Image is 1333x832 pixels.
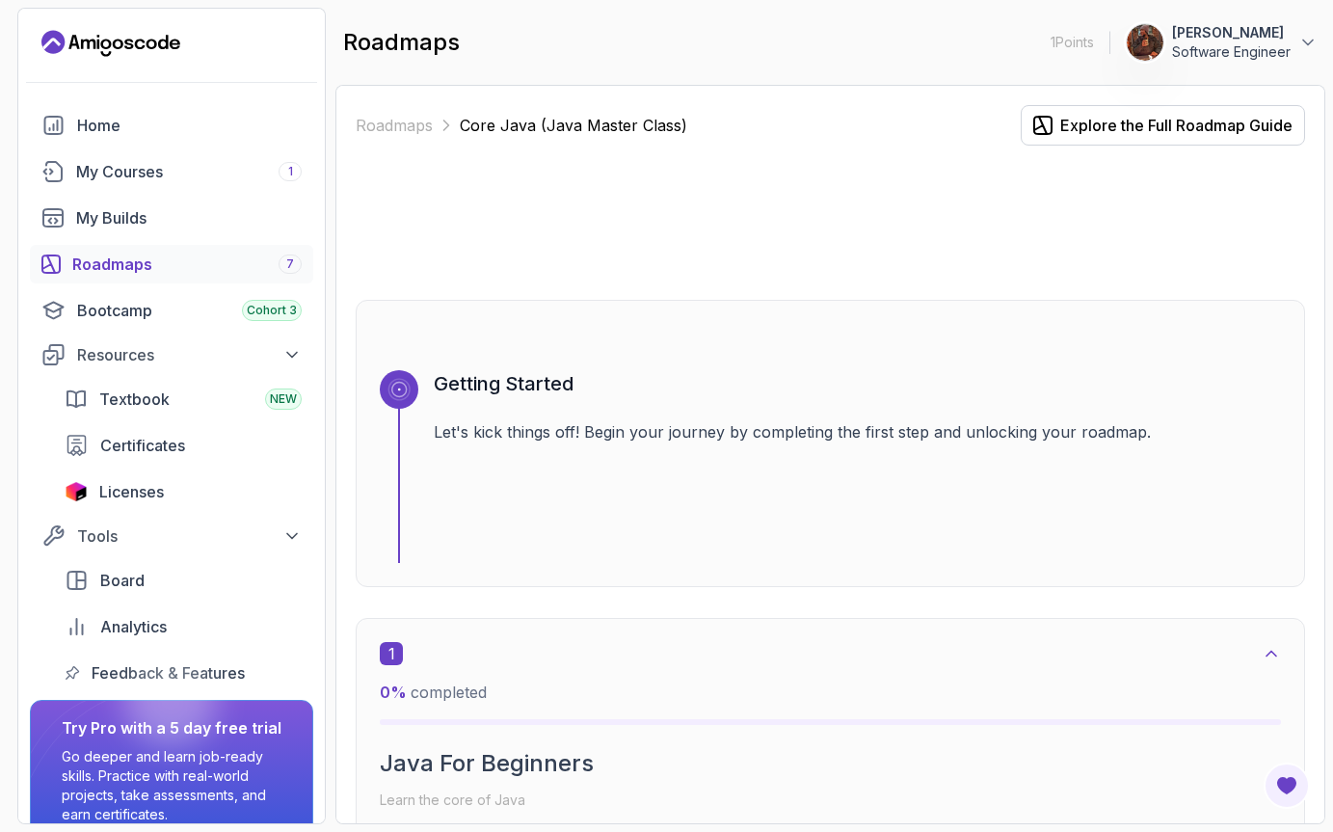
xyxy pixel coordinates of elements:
[1126,23,1318,62] button: user profile image[PERSON_NAME]Software Engineer
[99,480,164,503] span: Licenses
[356,114,433,137] a: Roadmaps
[62,747,281,824] p: Go deeper and learn job-ready skills. Practice with real-world projects, take assessments, and ea...
[99,388,170,411] span: Textbook
[30,106,313,145] a: home
[30,519,313,553] button: Tools
[77,343,302,366] div: Resources
[380,642,403,665] span: 1
[76,160,302,183] div: My Courses
[380,683,487,702] span: completed
[92,661,245,684] span: Feedback & Features
[1264,763,1310,809] button: Open Feedback Button
[1060,114,1293,137] div: Explore the Full Roadmap Guide
[460,114,687,137] p: Core Java (Java Master Class)
[247,303,297,318] span: Cohort 3
[53,654,313,692] a: feedback
[30,245,313,283] a: roadmaps
[1172,23,1291,42] p: [PERSON_NAME]
[53,561,313,600] a: board
[1127,24,1163,61] img: user profile image
[343,27,460,58] h2: roadmaps
[53,472,313,511] a: licenses
[380,683,407,702] span: 0 %
[53,426,313,465] a: certificates
[41,28,180,59] a: Landing page
[100,615,167,638] span: Analytics
[30,152,313,191] a: courses
[72,253,302,276] div: Roadmaps
[77,524,302,548] div: Tools
[65,482,88,501] img: jetbrains icon
[286,256,294,272] span: 7
[1021,105,1305,146] button: Explore the Full Roadmap Guide
[288,164,293,179] span: 1
[100,434,185,457] span: Certificates
[76,206,302,229] div: My Builds
[100,569,145,592] span: Board
[30,291,313,330] a: bootcamp
[434,420,1281,443] p: Let's kick things off! Begin your journey by completing the first step and unlocking your roadmap.
[270,391,297,407] span: NEW
[1051,33,1094,52] p: 1 Points
[53,380,313,418] a: textbook
[380,787,1281,814] p: Learn the core of Java
[30,199,313,237] a: builds
[1172,42,1291,62] p: Software Engineer
[53,607,313,646] a: analytics
[30,337,313,372] button: Resources
[434,370,1281,397] h3: Getting Started
[77,299,302,322] div: Bootcamp
[380,748,1281,779] h2: Java For Beginners
[77,114,302,137] div: Home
